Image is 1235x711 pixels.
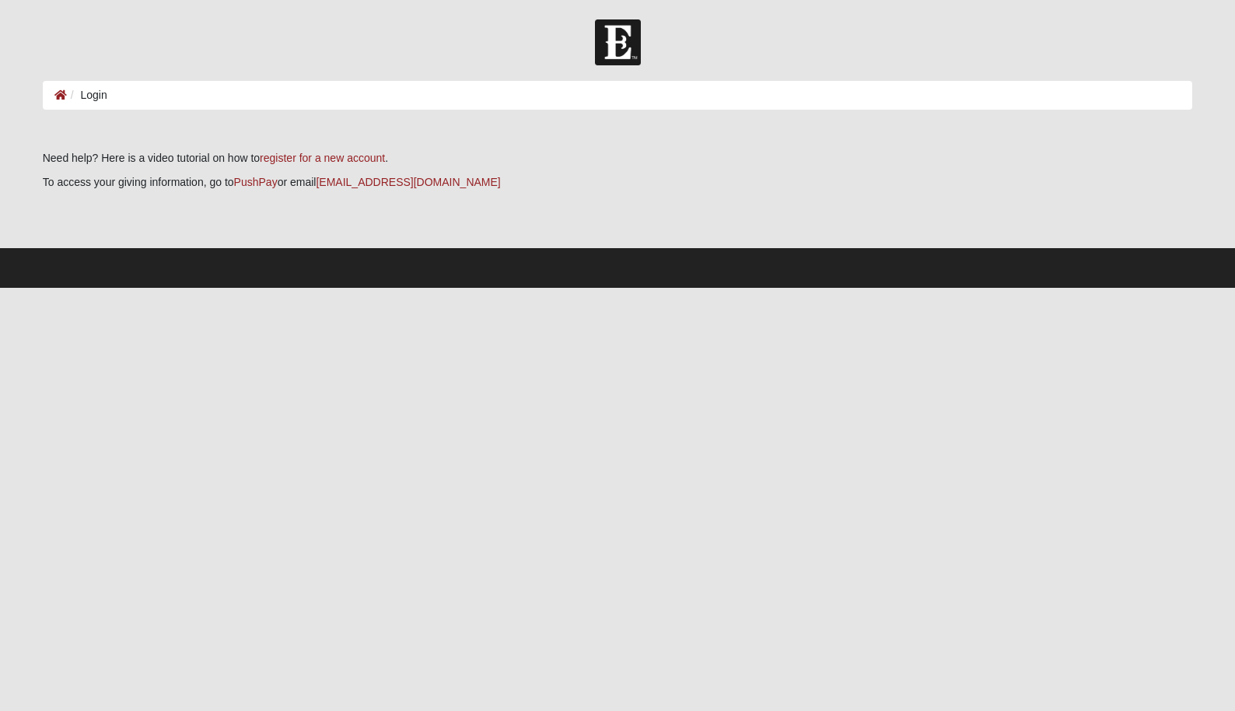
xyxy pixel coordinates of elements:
a: register for a new account [260,152,385,164]
img: Church of Eleven22 Logo [595,19,641,65]
p: To access your giving information, go to or email [43,174,1193,191]
li: Login [67,87,107,103]
p: Need help? Here is a video tutorial on how to . [43,150,1193,166]
a: PushPay [234,176,278,188]
a: [EMAIL_ADDRESS][DOMAIN_NAME] [316,176,500,188]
